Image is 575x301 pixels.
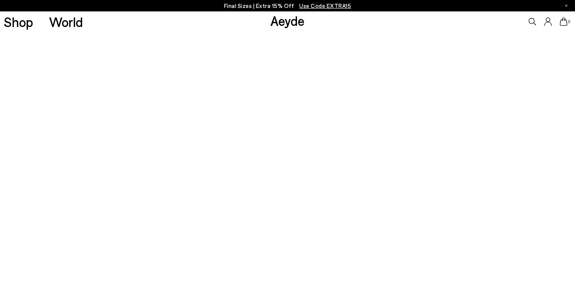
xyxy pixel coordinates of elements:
[270,13,305,29] a: Aeyde
[560,17,567,26] a: 0
[4,15,33,29] a: Shop
[299,2,351,9] span: Navigate to /collections/ss25-final-sizes
[224,1,351,11] p: Final Sizes | Extra 15% Off
[567,20,571,24] span: 0
[49,15,83,29] a: World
